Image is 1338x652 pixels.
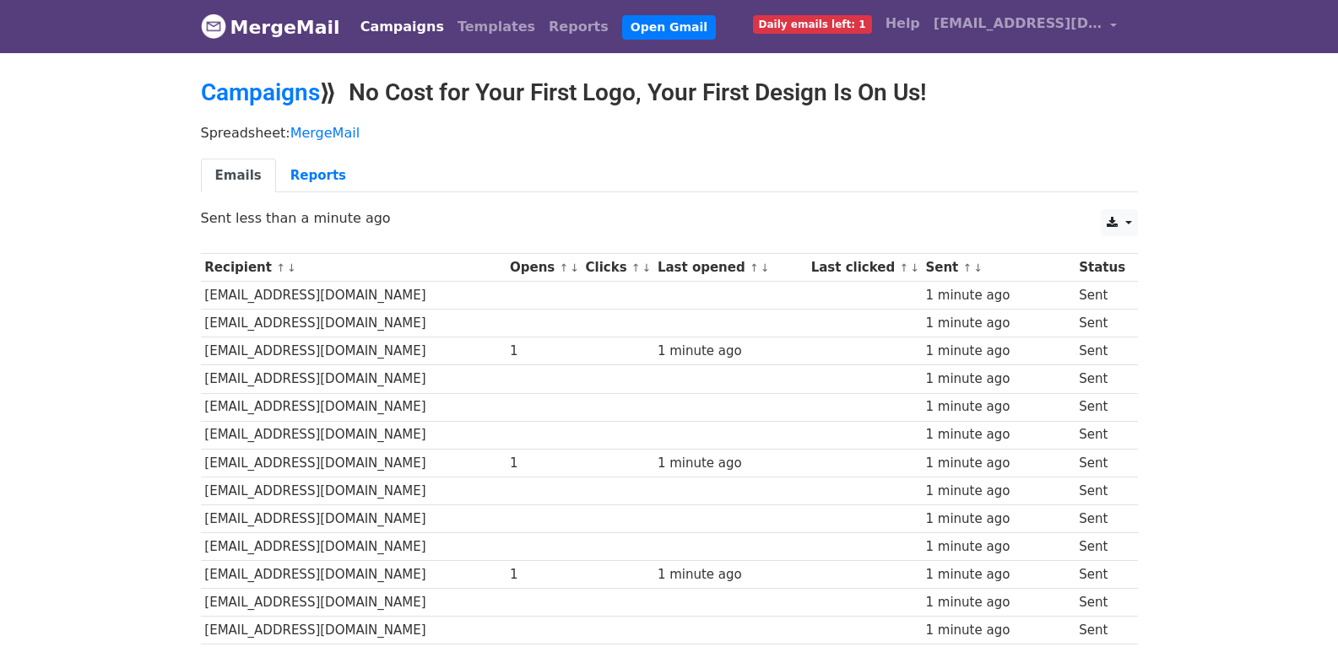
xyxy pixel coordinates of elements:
[925,454,1070,473] div: 1 minute ago
[899,261,908,274] a: ↑
[807,254,922,282] th: Last clicked
[201,209,1138,227] p: Sent less than a minute ago
[1075,561,1129,589] td: Sent
[354,10,451,44] a: Campaigns
[658,454,803,473] div: 1 minute ago
[927,7,1124,46] a: [EMAIL_ADDRESS][DOMAIN_NAME]
[201,365,506,393] td: [EMAIL_ADDRESS][DOMAIN_NAME]
[973,261,983,274] a: ↓
[1075,617,1129,644] td: Sent
[925,369,1070,389] div: 1 minute ago
[879,7,927,40] a: Help
[276,159,360,193] a: Reports
[201,254,506,282] th: Recipient
[201,159,276,193] a: Emails
[642,261,652,274] a: ↓
[925,565,1070,585] div: 1 minute ago
[925,342,1070,361] div: 1 minute ago
[1075,449,1129,477] td: Sent
[201,337,506,365] td: [EMAIL_ADDRESS][DOMAIN_NAME]
[201,13,226,39] img: MergeMail logo
[925,509,1070,529] div: 1 minute ago
[761,261,770,274] a: ↓
[746,7,879,40] a: Daily emails left: 1
[934,13,1102,34] span: [EMAIL_ADDRESS][DOMAIN_NAME]
[925,314,1070,333] div: 1 minute ago
[1075,282,1129,310] td: Sent
[1075,533,1129,561] td: Sent
[750,261,759,274] a: ↑
[1075,254,1129,282] th: Status
[582,254,653,282] th: Clicks
[1075,421,1129,449] td: Sent
[925,593,1070,612] div: 1 minute ago
[1075,393,1129,421] td: Sent
[201,561,506,589] td: [EMAIL_ADDRESS][DOMAIN_NAME]
[287,261,296,274] a: ↓
[925,482,1070,501] div: 1 minute ago
[510,454,577,473] div: 1
[451,10,542,44] a: Templates
[1075,504,1129,532] td: Sent
[925,621,1070,640] div: 1 minute ago
[653,254,807,282] th: Last opened
[753,15,872,34] span: Daily emails left: 1
[1075,477,1129,504] td: Sent
[201,393,506,421] td: [EMAIL_ADDRESS][DOMAIN_NAME]
[201,124,1138,142] p: Spreadsheet:
[570,261,579,274] a: ↓
[506,254,582,282] th: Opens
[276,261,285,274] a: ↑
[542,10,615,44] a: Reports
[963,261,972,274] a: ↑
[201,449,506,477] td: [EMAIL_ADDRESS][DOMAIN_NAME]
[201,78,1138,107] h2: ⟫ No Cost for Your First Logo, Your First Design Is On Us!
[1075,589,1129,617] td: Sent
[925,397,1070,417] div: 1 minute ago
[201,282,506,310] td: [EMAIL_ADDRESS][DOMAIN_NAME]
[510,342,577,361] div: 1
[925,537,1070,557] div: 1 minute ago
[631,261,641,274] a: ↑
[559,261,568,274] a: ↑
[201,310,506,337] td: [EMAIL_ADDRESS][DOMAIN_NAME]
[925,286,1070,305] div: 1 minute ago
[290,125,360,141] a: MergeMail
[925,425,1070,445] div: 1 minute ago
[201,617,506,644] td: [EMAIL_ADDRESS][DOMAIN_NAME]
[201,504,506,532] td: [EMAIL_ADDRESS][DOMAIN_NAME]
[922,254,1075,282] th: Sent
[658,342,803,361] div: 1 minute ago
[1075,310,1129,337] td: Sent
[201,589,506,617] td: [EMAIL_ADDRESS][DOMAIN_NAME]
[201,9,340,45] a: MergeMail
[201,533,506,561] td: [EMAIL_ADDRESS][DOMAIN_NAME]
[201,78,320,106] a: Campaigns
[201,477,506,504] td: [EMAIL_ADDRESS][DOMAIN_NAME]
[658,565,803,585] div: 1 minute ago
[510,565,577,585] div: 1
[1075,337,1129,365] td: Sent
[910,261,919,274] a: ↓
[622,15,716,40] a: Open Gmail
[1075,365,1129,393] td: Sent
[201,421,506,449] td: [EMAIL_ADDRESS][DOMAIN_NAME]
